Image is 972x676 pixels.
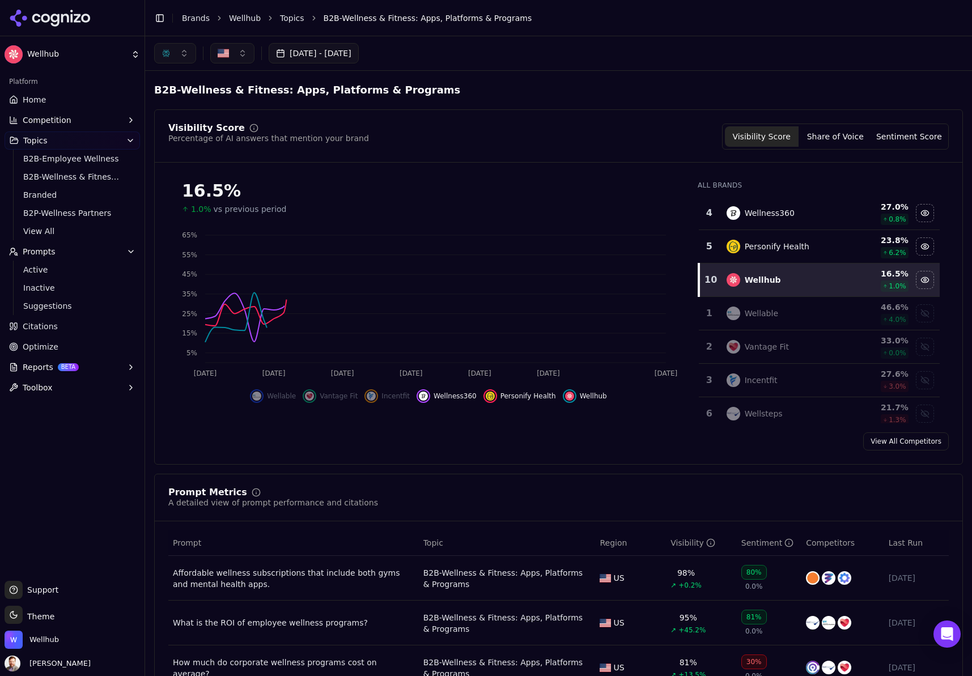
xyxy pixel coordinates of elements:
[280,12,304,24] a: Topics
[846,301,908,313] div: 46.6 %
[916,204,934,222] button: Hide wellness360 data
[670,626,676,635] span: ↗
[252,392,261,401] img: wellable
[5,656,20,671] img: Chris Dean
[889,282,906,291] span: 1.0 %
[182,14,210,23] a: Brands
[889,382,906,391] span: 3.0 %
[29,635,59,645] span: Wellhub
[269,43,359,63] button: [DATE] - [DATE]
[704,273,715,287] div: 10
[500,392,556,401] span: Personify Health
[182,270,197,278] tspan: 45%
[182,290,197,298] tspan: 35%
[846,335,908,346] div: 33.0 %
[303,389,358,403] button: Show vantage fit data
[889,215,906,224] span: 0.8 %
[916,371,934,389] button: Show incentfit data
[182,181,675,201] div: 16.5%
[863,432,949,450] a: View All Competitors
[741,565,767,580] div: 80%
[5,73,140,91] div: Platform
[580,392,607,401] span: Wellhub
[5,111,140,129] button: Competition
[600,664,611,672] img: US flag
[173,617,414,628] div: What is the ROI of employee wellness programs?
[5,358,140,376] button: ReportsBETA
[727,340,740,354] img: vantage fit
[19,280,126,296] a: Inactive
[19,223,126,239] a: View All
[23,135,48,146] span: Topics
[889,617,944,628] div: [DATE]
[19,151,126,167] a: B2B-Employee Wellness
[320,392,358,401] span: Vantage Fit
[324,12,532,24] span: B2B-Wellness & Fitness: Apps, Platforms & Programs
[23,300,122,312] span: Suggestions
[173,537,201,549] span: Prompt
[27,49,126,59] span: Wellhub
[838,616,851,630] img: vantage fit
[19,169,126,185] a: B2B-Wellness & Fitness: Apps, Platforms & Programs
[703,407,715,420] div: 6
[182,12,940,24] nav: breadcrumb
[838,661,851,674] img: vantage fit
[822,661,835,674] img: wellsteps
[806,571,820,585] img: headspace
[267,392,296,401] span: Wellable
[23,153,122,164] span: B2B-Employee Wellness
[218,48,229,59] img: United States
[600,574,611,583] img: US flag
[806,661,820,674] img: corehealth
[727,373,740,387] img: incentfit
[367,392,376,401] img: incentfit
[23,226,122,237] span: View All
[613,662,624,673] span: US
[468,369,491,377] tspan: [DATE]
[173,567,414,590] a: Affordable wellness subscriptions that include both gyms and mental health apps.
[699,263,940,297] tr: 10wellhubWellhub16.5%1.0%Hide wellhub data
[182,231,197,239] tspan: 65%
[889,315,906,324] span: 4.0 %
[486,392,495,401] img: personify health
[565,392,574,401] img: wellhub
[423,612,591,635] a: B2B-Wellness & Fitness: Apps, Platforms & Programs
[680,612,697,623] div: 95%
[423,567,591,590] a: B2B-Wellness & Fitness: Apps, Platforms & Programs
[699,197,940,230] tr: 4wellness360Wellness36027.0%0.8%Hide wellness360 data
[168,488,247,497] div: Prompt Metrics
[727,206,740,220] img: wellness360
[23,584,58,596] span: Support
[23,362,53,373] span: Reports
[23,171,122,182] span: B2B-Wellness & Fitness: Apps, Platforms & Programs
[5,656,91,671] button: Open user button
[727,273,740,287] img: wellhub
[483,389,556,403] button: Hide personify health data
[799,126,872,147] button: Share of Voice
[168,530,419,556] th: Prompt
[655,369,678,377] tspan: [DATE]
[19,262,126,278] a: Active
[23,114,71,126] span: Competition
[5,631,23,649] img: Wellhub
[23,246,56,257] span: Prompts
[23,382,53,393] span: Toolbox
[5,631,59,649] button: Open organization switcher
[698,181,940,190] div: All Brands
[417,389,477,403] button: Hide wellness360 data
[727,240,740,253] img: personify health
[400,369,423,377] tspan: [DATE]
[677,567,695,579] div: 98%
[846,201,908,212] div: 27.0 %
[822,571,835,585] img: fiton
[537,369,560,377] tspan: [DATE]
[182,329,197,337] tspan: 15%
[741,610,767,624] div: 81%
[680,657,697,668] div: 81%
[250,389,296,403] button: Show wellable data
[19,298,126,314] a: Suggestions
[889,662,944,673] div: [DATE]
[916,338,934,356] button: Show vantage fit data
